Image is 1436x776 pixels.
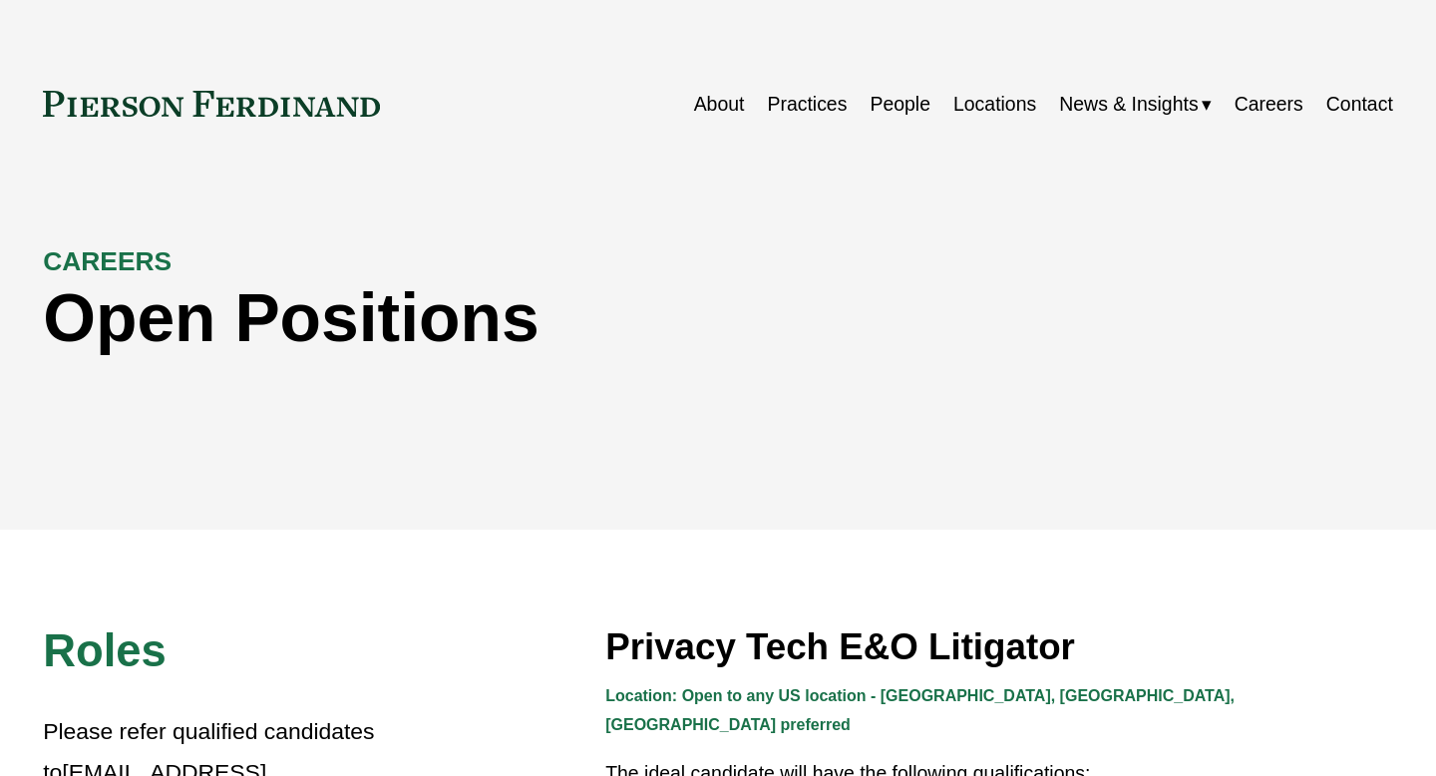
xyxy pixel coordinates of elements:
[1059,87,1198,122] span: News & Insights
[953,85,1036,124] a: Locations
[767,85,847,124] a: Practices
[605,687,1239,733] strong: Location: Open to any US location - [GEOGRAPHIC_DATA], [GEOGRAPHIC_DATA], [GEOGRAPHIC_DATA] prefe...
[43,246,172,276] strong: CAREERS
[605,624,1393,669] h3: Privacy Tech E&O Litigator
[1059,85,1211,124] a: folder dropdown
[694,85,745,124] a: About
[1326,85,1393,124] a: Contact
[1235,85,1303,124] a: Careers
[43,625,167,676] span: Roles
[870,85,930,124] a: People
[43,279,1055,357] h1: Open Positions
